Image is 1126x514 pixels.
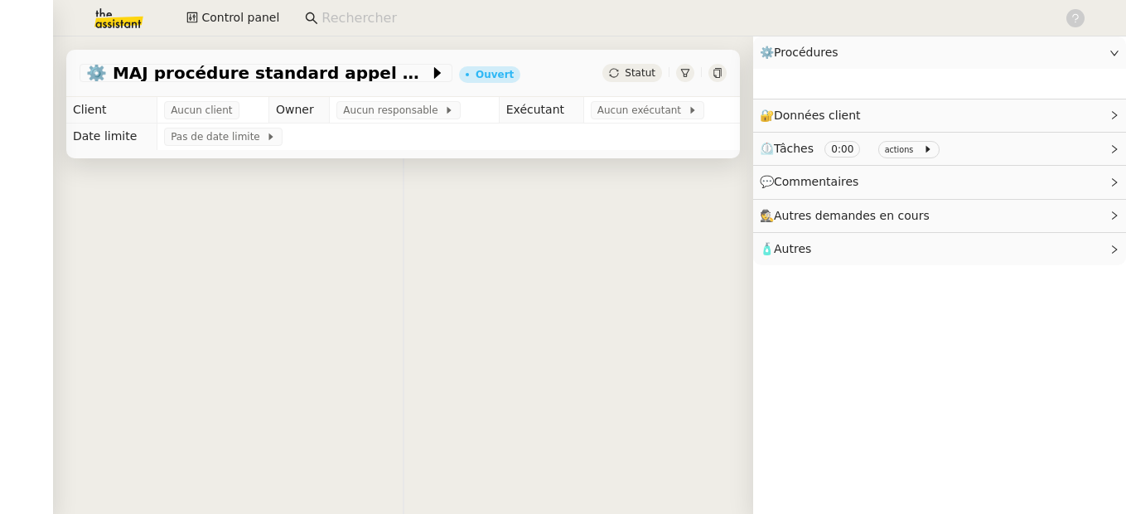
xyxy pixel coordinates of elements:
[753,133,1126,165] div: ⏲️Tâches 0:00 actions
[753,200,1126,232] div: 🕵️Autres demandes en cours
[269,97,330,124] td: Owner
[201,8,279,27] span: Control panel
[760,209,937,222] span: 🕵️
[760,43,846,62] span: ⚙️
[321,7,1047,30] input: Rechercher
[760,142,946,155] span: ⏲️
[774,175,858,188] span: Commentaires
[753,36,1126,69] div: ⚙️Procédures
[774,109,861,122] span: Données client
[476,70,514,80] div: Ouvert
[885,145,914,154] small: actions
[66,124,157,150] td: Date limite
[824,141,860,158] nz-tag: 0:00
[499,97,583,124] td: Exécutant
[753,233,1126,265] div: 🧴Autres
[343,102,444,119] span: Aucun responsable
[774,46,838,59] span: Procédures
[597,102,688,119] span: Aucun exécutant
[86,65,429,81] span: ⚙️ MAJ procédure standard appel entrant
[176,7,289,30] button: Control panel
[774,142,814,155] span: Tâches
[66,97,157,124] td: Client
[753,166,1126,198] div: 💬Commentaires
[760,175,866,188] span: 💬
[625,67,655,79] span: Statut
[171,102,232,119] span: Aucun client
[760,242,811,255] span: 🧴
[760,106,867,125] span: 🔐
[774,209,930,222] span: Autres demandes en cours
[171,128,266,145] span: Pas de date limite
[753,99,1126,132] div: 🔐Données client
[774,242,811,255] span: Autres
